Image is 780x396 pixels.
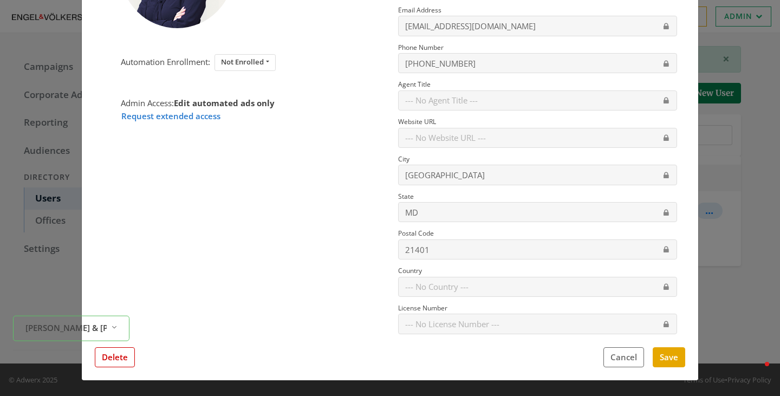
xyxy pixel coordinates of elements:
input: Email Address [398,16,677,36]
input: State [398,202,677,222]
small: Country [398,266,422,275]
small: Postal Code [398,229,434,238]
button: [PERSON_NAME] & [PERSON_NAME] [US_STATE][GEOGRAPHIC_DATA] [13,316,129,341]
iframe: Intercom live chat [743,359,769,385]
small: City [398,154,409,164]
span: [PERSON_NAME] & [PERSON_NAME] [US_STATE][GEOGRAPHIC_DATA] [25,321,107,334]
button: Request extended access [121,109,221,123]
input: Postal Code [398,239,677,259]
input: Phone Number [398,53,677,73]
input: Agent Title [398,90,677,111]
input: Country [398,277,677,297]
span: Admin Access: [121,98,275,108]
input: City [398,165,677,185]
button: Save [653,347,685,367]
button: Not Enrolled [214,54,276,71]
small: Website URL [398,117,436,126]
button: Cancel [603,347,644,367]
small: Email Address [398,5,441,15]
strong: Edit automated ads only [174,98,275,108]
small: License Number [398,303,447,313]
small: Phone Number [398,43,444,52]
span: Automation Enrollment: [121,56,210,67]
input: Website URL [398,128,677,148]
small: State [398,192,414,201]
button: Delete [95,347,135,367]
small: Agent Title [398,80,431,89]
input: License Number [398,314,677,334]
